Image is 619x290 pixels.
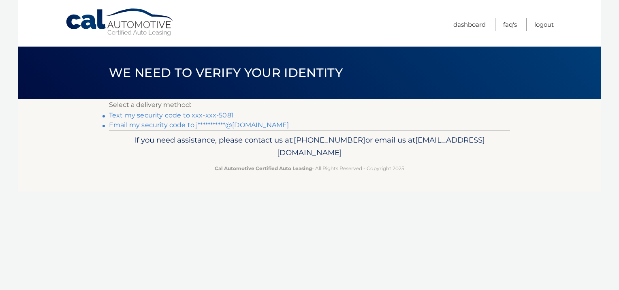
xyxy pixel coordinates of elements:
p: - All Rights Reserved - Copyright 2025 [114,164,505,173]
p: Select a delivery method: [109,99,510,111]
a: Logout [534,18,554,31]
a: Cal Automotive [65,8,175,37]
span: We need to verify your identity [109,65,343,80]
p: If you need assistance, please contact us at: or email us at [114,134,505,160]
span: [PHONE_NUMBER] [294,135,365,145]
a: Dashboard [453,18,486,31]
a: FAQ's [503,18,517,31]
a: Text my security code to xxx-xxx-5081 [109,111,234,119]
strong: Cal Automotive Certified Auto Leasing [215,165,312,171]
